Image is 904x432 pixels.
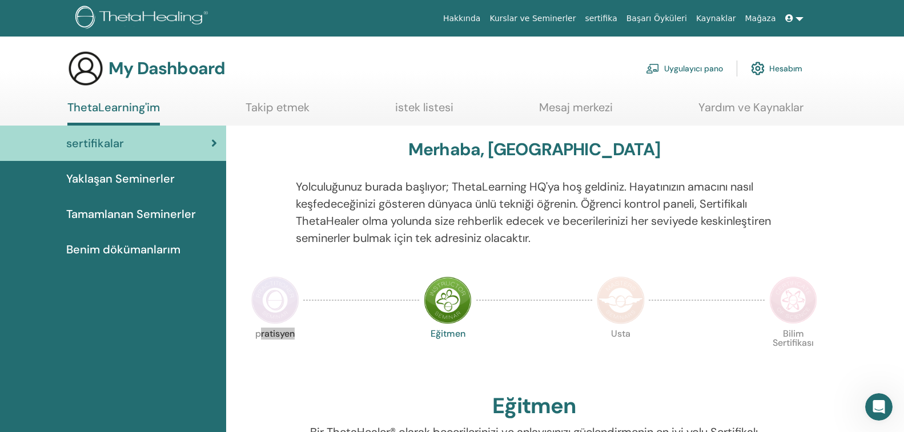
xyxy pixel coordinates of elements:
p: Eğitmen [424,329,472,377]
p: pratisyen [251,329,299,377]
a: sertifika [580,8,621,29]
img: Master [597,276,645,324]
img: Instructor [424,276,472,324]
span: Tamamlanan Seminerler [66,205,196,223]
img: generic-user-icon.jpg [67,50,104,87]
span: sertifikalar [66,135,124,152]
img: cog.svg [751,59,765,78]
iframe: Intercom live chat [865,393,893,421]
a: Kurslar ve Seminerler [485,8,580,29]
img: Certificate of Science [769,276,817,324]
p: Bilim Sertifikası [769,329,817,377]
img: chalkboard-teacher.svg [646,63,660,74]
h3: My Dashboard [109,58,225,79]
a: Mağaza [740,8,780,29]
a: Mesaj merkezi [539,100,613,123]
a: Uygulayıcı pano [646,56,723,81]
span: Yaklaşan Seminerler [66,170,175,187]
p: Usta [597,329,645,377]
img: Practitioner [251,276,299,324]
a: Takip etmek [246,100,310,123]
a: Hesabım [751,56,802,81]
a: istek listesi [395,100,453,123]
a: Başarı Öyküleri [622,8,692,29]
img: logo.png [75,6,212,31]
h3: Merhaba, [GEOGRAPHIC_DATA] [408,139,660,160]
a: Yardım ve Kaynaklar [698,100,803,123]
a: ThetaLearning'im [67,100,160,126]
p: Yolculuğunuz burada başlıyor; ThetaLearning HQ'ya hoş geldiniz. Hayatınızın amacını nasıl keşfede... [296,178,772,247]
span: Benim dökümanlarım [66,241,180,258]
a: Kaynaklar [692,8,741,29]
a: Hakkında [439,8,485,29]
h2: Eğitmen [492,393,576,419]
